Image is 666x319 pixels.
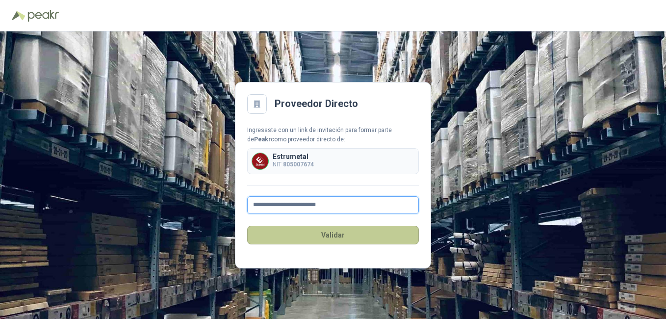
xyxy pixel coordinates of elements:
b: Peakr [254,136,271,143]
p: Estrumetal [273,153,314,160]
img: Company Logo [252,153,268,169]
img: Logo [12,11,26,21]
button: Validar [247,226,419,244]
h2: Proveedor Directo [275,96,358,111]
div: Ingresaste con un link de invitación para formar parte de como proveedor directo de: [247,126,419,144]
img: Peakr [27,10,59,22]
b: 805007674 [283,161,314,168]
p: NIT [273,160,314,169]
